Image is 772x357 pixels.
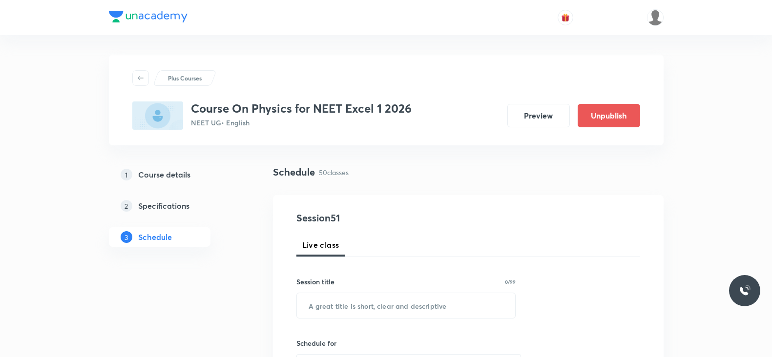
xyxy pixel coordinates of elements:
[109,196,242,216] a: 2Specifications
[132,101,183,130] img: D059849B-D014-4B17-BFEC-7FA614A25897_plus.png
[578,104,640,127] button: Unpublish
[507,104,570,127] button: Preview
[109,11,188,22] img: Company Logo
[296,211,475,225] h4: Session 51
[138,200,189,212] h5: Specifications
[109,165,242,184] a: 1Course details
[121,169,132,180] p: 1
[296,277,334,287] h6: Session title
[505,279,516,284] p: 0/99
[739,285,751,297] img: ttu
[273,165,315,179] h4: Schedule
[168,74,202,82] p: Plus Courses
[138,169,190,180] h5: Course details
[558,10,573,25] button: avatar
[296,338,516,348] h6: Schedule for
[647,9,664,26] img: Saniya Tarannum
[319,167,349,178] p: 50 classes
[191,101,412,116] h3: Course On Physics for NEET Excel 1 2026
[138,231,172,243] h5: Schedule
[109,11,188,25] a: Company Logo
[297,293,516,318] input: A great title is short, clear and descriptive
[191,118,412,128] p: NEET UG • English
[561,13,570,22] img: avatar
[302,239,339,251] span: Live class
[121,200,132,212] p: 2
[121,231,132,243] p: 3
